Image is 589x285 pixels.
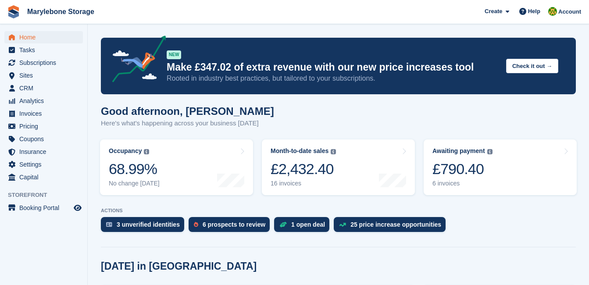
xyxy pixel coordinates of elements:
[189,217,274,236] a: 6 prospects to review
[19,107,72,120] span: Invoices
[279,221,287,228] img: deal-1b604bf984904fb50ccaf53a9ad4b4a5d6e5aea283cecdc64d6e3604feb123c2.svg
[4,82,83,94] a: menu
[4,202,83,214] a: menu
[558,7,581,16] span: Account
[4,31,83,43] a: menu
[19,146,72,158] span: Insurance
[274,217,334,236] a: 1 open deal
[19,158,72,171] span: Settings
[8,191,87,199] span: Storefront
[117,221,180,228] div: 3 unverified identities
[19,133,72,145] span: Coupons
[19,44,72,56] span: Tasks
[19,120,72,132] span: Pricing
[506,59,558,73] button: Check it out →
[24,4,98,19] a: Marylebone Storage
[334,217,450,236] a: 25 price increase opportunities
[101,217,189,236] a: 3 unverified identities
[19,95,72,107] span: Analytics
[109,160,160,178] div: 68.99%
[7,5,20,18] img: stora-icon-8386f47178a22dfd0bd8f6a31ec36ba5ce8667c1dd55bd0f319d3a0aa187defe.svg
[271,180,336,187] div: 16 invoices
[291,221,325,228] div: 1 open deal
[528,7,540,16] span: Help
[144,149,149,154] img: icon-info-grey-7440780725fd019a000dd9b08b2336e03edf1995a4989e88bcd33f0948082b44.svg
[167,61,499,74] p: Make £347.02 of extra revenue with our new price increases tool
[548,7,557,16] img: Ernesto Castro
[106,222,112,227] img: verify_identity-adf6edd0f0f0b5bbfe63781bf79b02c33cf7c696d77639b501bdc392416b5a36.svg
[4,95,83,107] a: menu
[432,180,493,187] div: 6 invoices
[432,147,485,155] div: Awaiting payment
[432,160,493,178] div: £790.40
[4,44,83,56] a: menu
[4,69,83,82] a: menu
[194,222,198,227] img: prospect-51fa495bee0391a8d652442698ab0144808aea92771e9ea1ae160a38d050c398.svg
[4,120,83,132] a: menu
[19,69,72,82] span: Sites
[19,57,72,69] span: Subscriptions
[19,31,72,43] span: Home
[72,203,83,213] a: Preview store
[19,82,72,94] span: CRM
[203,221,265,228] div: 6 prospects to review
[101,260,257,272] h2: [DATE] in [GEOGRAPHIC_DATA]
[424,139,577,195] a: Awaiting payment £790.40 6 invoices
[4,171,83,183] a: menu
[331,149,336,154] img: icon-info-grey-7440780725fd019a000dd9b08b2336e03edf1995a4989e88bcd33f0948082b44.svg
[271,160,336,178] div: £2,432.40
[4,158,83,171] a: menu
[19,202,72,214] span: Booking Portal
[100,139,253,195] a: Occupancy 68.99% No change [DATE]
[167,50,181,59] div: NEW
[101,208,576,214] p: ACTIONS
[109,147,142,155] div: Occupancy
[4,107,83,120] a: menu
[19,171,72,183] span: Capital
[487,149,493,154] img: icon-info-grey-7440780725fd019a000dd9b08b2336e03edf1995a4989e88bcd33f0948082b44.svg
[101,105,274,117] h1: Good afternoon, [PERSON_NAME]
[4,133,83,145] a: menu
[109,180,160,187] div: No change [DATE]
[350,221,441,228] div: 25 price increase opportunities
[262,139,415,195] a: Month-to-date sales £2,432.40 16 invoices
[485,7,502,16] span: Create
[339,223,346,227] img: price_increase_opportunities-93ffe204e8149a01c8c9dc8f82e8f89637d9d84a8eef4429ea346261dce0b2c0.svg
[105,36,166,85] img: price-adjustments-announcement-icon-8257ccfd72463d97f412b2fc003d46551f7dbcb40ab6d574587a9cd5c0d94...
[271,147,328,155] div: Month-to-date sales
[4,57,83,69] a: menu
[4,146,83,158] a: menu
[101,118,274,128] p: Here's what's happening across your business [DATE]
[167,74,499,83] p: Rooted in industry best practices, but tailored to your subscriptions.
